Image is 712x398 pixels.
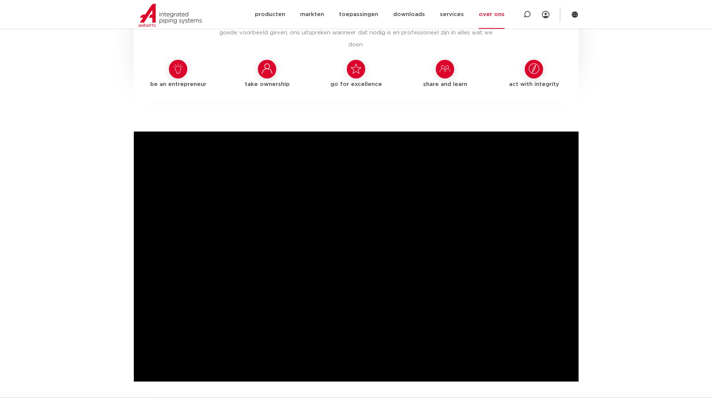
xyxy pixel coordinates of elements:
h5: be an entrepreneur [138,78,219,90]
iframe: vimeo videospeler [134,132,579,382]
h5: go for excellence [315,78,397,90]
h5: share and learn [404,78,486,90]
h5: take ownership [226,78,308,90]
h5: act with integrity [493,78,575,90]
